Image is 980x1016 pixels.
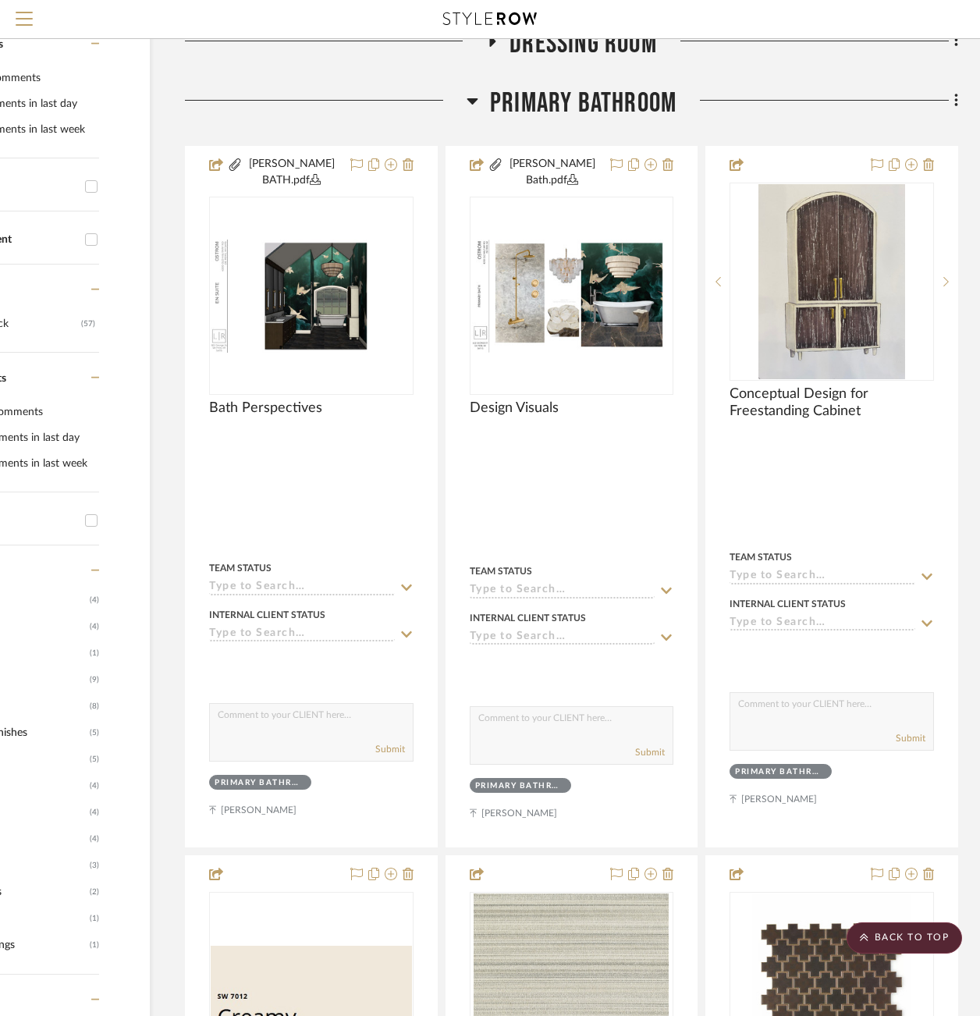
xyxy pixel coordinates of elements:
[90,667,99,692] span: (9)
[90,800,99,825] span: (4)
[896,731,925,745] button: Submit
[90,614,99,639] span: (4)
[635,745,665,759] button: Submit
[209,561,272,575] div: Team Status
[470,611,586,625] div: Internal Client Status
[209,627,395,642] input: Type to Search…
[503,156,602,189] button: [PERSON_NAME] Bath.pdf
[90,720,99,745] span: (5)
[490,87,676,120] span: Primary Bathroom
[90,906,99,931] span: (1)
[209,608,325,622] div: Internal Client Status
[81,311,95,336] div: (57)
[90,641,99,666] span: (1)
[211,240,412,353] img: Bath Perspectives
[209,400,322,417] span: Bath Perspectives
[90,853,99,878] span: (3)
[510,27,657,61] span: Dressing Room
[90,773,99,798] span: (4)
[730,616,915,631] input: Type to Search…
[758,184,905,379] img: Conceptual Design for Freestanding Cabinet
[470,564,532,578] div: Team Status
[90,747,99,772] span: (5)
[730,385,934,420] span: Conceptual Design for Freestanding Cabinet
[470,400,559,417] span: Design Visuals
[210,197,413,394] div: 0
[730,597,846,611] div: Internal Client Status
[209,581,395,595] input: Type to Search…
[730,550,792,564] div: Team Status
[847,922,962,954] scroll-to-top-button: BACK TO TOP
[735,766,822,778] div: Primary Bathroom
[90,694,99,719] span: (8)
[475,780,563,792] div: Primary Bathroom
[215,777,302,789] div: Primary Bathroom
[90,933,99,957] span: (1)
[243,156,341,189] button: [PERSON_NAME] BATH.pdf
[90,588,99,613] span: (4)
[730,570,915,584] input: Type to Search…
[375,742,405,756] button: Submit
[90,826,99,851] span: (4)
[90,879,99,904] span: (2)
[470,584,655,599] input: Type to Search…
[471,240,673,353] img: Design Visuals
[470,631,655,645] input: Type to Search…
